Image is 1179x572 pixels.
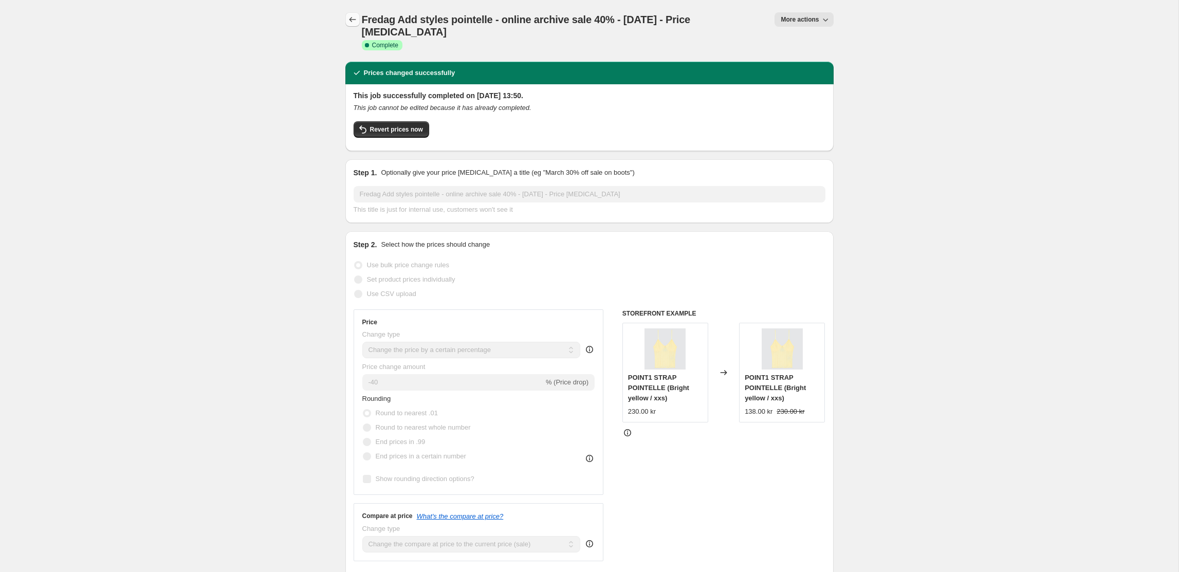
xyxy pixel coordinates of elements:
[381,239,490,250] p: Select how the prices should change
[362,512,413,520] h3: Compare at price
[354,206,513,213] span: This title is just for internal use, customers won't see it
[362,14,691,38] span: Fredag Add styles pointelle - online archive sale 40% - [DATE] - Price [MEDICAL_DATA]
[354,168,377,178] h2: Step 1.
[381,168,634,178] p: Optionally give your price [MEDICAL_DATA] a title (eg "March 30% off sale on boots")
[628,374,689,402] span: POINT1 STRAP POINTELLE (Bright yellow / xxs)
[376,452,466,460] span: End prices in a certain number
[622,309,825,318] h6: STOREFRONT EXAMPLE
[777,407,804,417] strike: 230.00 kr
[354,90,825,101] h2: This job successfully completed on [DATE] 13:50.
[376,438,426,446] span: End prices in .99
[376,475,474,483] span: Show rounding direction options?
[367,290,416,298] span: Use CSV upload
[775,12,833,27] button: More actions
[370,125,423,134] span: Revert prices now
[644,328,686,370] img: Point1Strap_80x.png
[362,395,391,402] span: Rounding
[345,12,360,27] button: Price change jobs
[362,525,400,532] span: Change type
[376,423,471,431] span: Round to nearest whole number
[584,344,595,355] div: help
[376,409,438,417] span: Round to nearest .01
[354,239,377,250] h2: Step 2.
[781,15,819,24] span: More actions
[362,330,400,338] span: Change type
[354,186,825,202] input: 30% off holiday sale
[362,363,426,371] span: Price change amount
[546,378,588,386] span: % (Price drop)
[584,539,595,549] div: help
[367,261,449,269] span: Use bulk price change rules
[745,407,772,417] div: 138.00 kr
[354,104,531,112] i: This job cannot be edited because it has already completed.
[372,41,398,49] span: Complete
[628,407,656,417] div: 230.00 kr
[362,374,544,391] input: -15
[367,275,455,283] span: Set product prices individually
[362,318,377,326] h3: Price
[354,121,429,138] button: Revert prices now
[417,512,504,520] button: What's the compare at price?
[762,328,803,370] img: Point1Strap_80x.png
[745,374,806,402] span: POINT1 STRAP POINTELLE (Bright yellow / xxs)
[364,68,455,78] h2: Prices changed successfully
